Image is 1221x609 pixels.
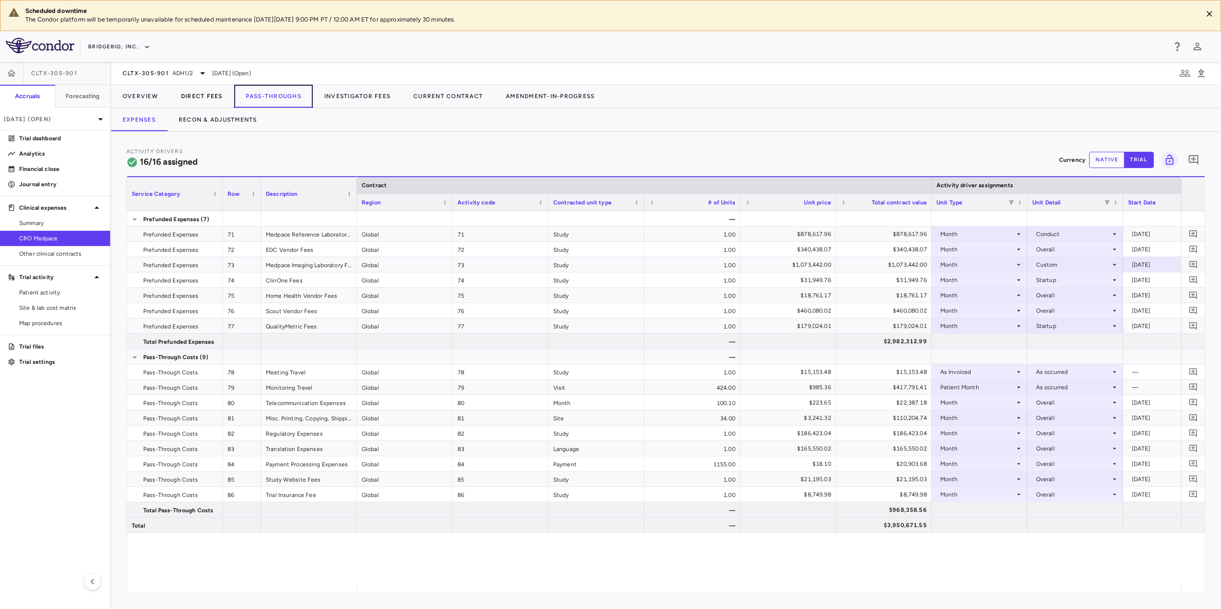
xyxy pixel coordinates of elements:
span: Prefunded Expenses [143,258,199,273]
button: Pass-Throughs [234,85,313,108]
div: 82 [223,426,261,440]
button: Expenses [111,108,167,131]
div: Site [548,410,644,425]
button: Add comment [1186,152,1202,168]
button: Add comment [1187,319,1200,332]
div: 79 [453,380,548,395]
span: Lock grid [1158,152,1178,168]
div: [DATE] [1132,487,1209,502]
p: Currency [1059,156,1085,164]
div: Global [357,472,453,486]
div: Overall [1036,395,1111,410]
p: [DATE] (Open) [4,115,95,124]
div: Payment Processing Expenses [261,456,357,471]
div: $165,550.02 [749,441,831,456]
div: [DATE] [1132,472,1209,487]
div: $165,550.02 [844,441,927,456]
div: Overall [1036,487,1111,502]
p: Clinical expenses [19,203,91,212]
button: Add comment [1187,457,1200,470]
div: Month [940,456,1015,472]
div: Study [548,364,644,379]
button: BridgeBio, Inc. [88,39,150,55]
div: 100.10 [644,395,740,410]
div: — [644,211,740,226]
p: Trial activity [19,273,91,282]
span: Unit price [804,199,832,206]
div: $18,761.17 [844,288,927,303]
div: Global [357,226,453,241]
p: Financial close [19,165,103,173]
button: trial [1124,152,1154,168]
span: Unit Type [936,199,962,206]
span: Prefunded Expenses [143,288,199,304]
svg: Add comment [1189,229,1198,238]
div: Month [940,441,1015,456]
button: Add comment [1187,365,1200,378]
div: Telecommunication Expenses [261,395,357,410]
div: Medpace Reference Laboratory Fees [261,226,357,241]
div: $1,073,442.00 [844,257,927,272]
div: $878,617.96 [749,226,831,242]
button: Add comment [1187,396,1200,409]
div: Month [940,487,1015,502]
div: $8,749.98 [844,487,927,502]
div: 85 [453,472,548,486]
div: Overall [1036,288,1111,303]
span: Contract [362,182,387,189]
button: native [1089,152,1125,168]
div: Month [940,242,1015,257]
svg: Add comment [1189,245,1198,254]
div: $179,024.01 [749,318,831,334]
div: 1.00 [644,242,740,257]
div: Visit [548,380,644,395]
div: 1.00 [644,472,740,486]
div: [DATE] [1132,226,1209,242]
div: Study [548,472,644,486]
svg: Add comment [1189,291,1198,300]
div: 84 [453,456,548,471]
div: Global [357,487,453,502]
svg: Add comment [1189,490,1198,499]
div: $20,903.68 [844,456,927,472]
div: 83 [453,441,548,456]
div: 80 [223,395,261,410]
div: $186,423.04 [749,426,831,441]
button: Add comment [1187,442,1200,455]
div: Study [548,288,644,303]
div: 1.00 [644,226,740,241]
div: Medpace Imaging Laboratory Fees [261,257,357,272]
div: 86 [453,487,548,502]
span: CLTX-305-901 [31,69,77,77]
div: $985.36 [749,380,831,395]
div: [DATE] [1132,426,1209,441]
img: logo-full-SnFGN8VE.png [6,38,74,53]
div: Month [940,303,1015,318]
svg: Add comment [1189,321,1198,330]
span: Unit Detail [1032,199,1061,206]
div: [DATE] [1132,318,1209,334]
span: CLTX-305-901 [123,69,169,77]
span: Service Category [132,191,180,197]
div: $15,153.48 [844,364,927,380]
span: Pass-Through Costs [143,457,198,472]
button: Direct Fees [170,85,234,108]
div: — [644,349,740,364]
div: $186,423.04 [844,426,927,441]
svg: Add comment [1189,398,1198,407]
div: $179,024.01 [844,318,927,334]
div: Overall [1036,410,1111,426]
div: Global [357,288,453,303]
div: [DATE] [1132,395,1209,410]
button: Add comment [1187,304,1200,317]
svg: Add comment [1188,154,1199,166]
button: Add comment [1187,243,1200,256]
div: 1155.00 [644,456,740,471]
div: 75 [223,288,261,303]
button: Overview [111,85,170,108]
div: — [644,334,740,349]
div: Month [940,257,1015,272]
div: Overall [1036,456,1111,472]
div: Payment [548,456,644,471]
div: $8,749.98 [749,487,831,502]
